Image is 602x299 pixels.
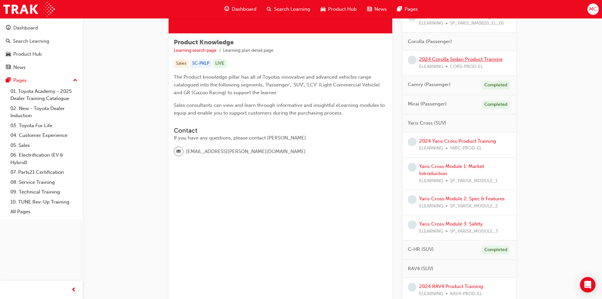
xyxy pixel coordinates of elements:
a: 2024 RAV4 Product Training [419,283,483,289]
button: DashboardSearch LearningProduct HubNews [3,21,80,74]
span: RAV4-PROD-EL [450,290,482,298]
a: 01. Toyota Academy - 2025 Dealer Training Catalogue [8,86,80,104]
div: Sales [174,59,189,68]
span: ELEARNING [419,177,443,185]
div: If you have any questions, please contact [PERSON_NAME]. [174,134,387,142]
span: Pages [405,6,418,13]
a: news-iconNews [362,3,392,16]
span: Camry (Passenger) [408,81,451,88]
a: 06. Electrification (EV & Hybrid) [8,150,80,167]
span: pages-icon [397,5,402,13]
a: guage-iconDashboard [219,3,262,16]
span: ELEARNING [419,63,443,71]
a: News [3,61,80,73]
a: car-iconProduct Hub [315,3,362,16]
span: learningRecordVerb_NONE-icon [408,163,417,172]
span: learningRecordVerb_NONE-icon [408,138,417,146]
span: ELEARNING [419,203,443,210]
span: CORS-PROD-EL [450,63,483,71]
div: Completed [482,246,510,254]
div: Completed [482,81,510,90]
span: Sales consultants can view and learn through informative and insightful eLearning modules to equi... [174,102,386,116]
span: news-icon [367,5,372,13]
a: 2024 Corolla Sedan Product Training [419,56,502,62]
a: All Pages [8,207,80,217]
span: up-icon [73,76,77,85]
a: Yaris Cross Module 3: Safety [419,221,483,227]
span: SP_YARISX_MODULE_2 [450,203,498,210]
span: Corolla (Passenger) [408,38,452,45]
span: Yaris Cross (SUV) [408,119,446,127]
span: guage-icon [6,25,11,31]
span: ELEARNING [419,20,443,27]
span: car-icon [321,5,325,13]
span: ELEARNING [419,228,443,235]
span: Product Hub [328,6,357,13]
div: Dashboard [13,24,38,32]
a: 07. Parts21 Certification [8,167,80,177]
a: 2020 Yaris - Module 5: Handling [419,13,491,19]
a: 02. New - Toyota Dealer Induction [8,104,80,121]
span: Search Learning [274,6,310,13]
a: 10. TUNE Rev-Up Training [8,197,80,207]
a: 05. Sales [8,140,80,150]
span: learningRecordVerb_NONE-icon [408,220,417,229]
button: Pages [3,74,80,86]
a: Yaris Cross Module 2: Spec & Features [419,196,505,202]
div: SC-PKLP [190,59,212,68]
a: Dashboard [3,22,80,34]
img: Trak [3,2,55,17]
span: search-icon [6,39,10,44]
a: 2024 Yaris Cross Product Training [419,138,496,144]
li: Learning plan detail page [223,47,274,54]
h3: Contact [174,127,387,134]
a: Yaris Cross Module 1: Market Introduction [419,163,484,177]
span: learningRecordVerb_NONE-icon [408,56,417,64]
span: YARC-PROD-EL [450,145,482,152]
div: Completed [482,100,510,109]
a: pages-iconPages [392,3,423,16]
a: Search Learning [3,35,80,47]
span: Product Knowledge [174,39,234,46]
span: pages-icon [6,78,11,83]
span: C-HR (SUV) [408,246,434,253]
span: SP_YARISX_MODULE_1 [450,177,498,185]
div: Search Learning [13,38,49,45]
a: search-iconSearch Learning [262,3,315,16]
span: [EMAIL_ADDRESS][PERSON_NAME][DOMAIN_NAME] [186,148,306,155]
span: learningRecordVerb_NONE-icon [408,195,417,204]
span: email-icon [176,148,181,156]
span: MC [589,6,597,13]
span: learningRecordVerb_NONE-icon [408,283,417,292]
a: 04. Customer Experience [8,130,80,140]
span: The Product knowledge pillar has all of Toyotas innovative and advanced vehicles range catalogued... [174,74,381,95]
div: News [13,64,26,71]
span: car-icon [6,51,11,57]
span: ELEARNING [419,290,443,298]
a: Learning search page [174,48,217,53]
a: 08. Service Training [8,177,80,187]
span: search-icon [267,5,271,13]
span: News [374,6,387,13]
a: 03. Toyota For Life [8,121,80,131]
div: LIVE [213,59,227,68]
div: Pages [13,77,27,84]
div: Product Hub [13,50,42,58]
span: guage-icon [224,5,229,13]
span: SP_YARIS_NM0820_EL_05 [450,20,504,27]
button: MC [587,4,599,15]
span: Mirai (Passenger) [408,100,447,108]
span: RAV4 (SUV) [408,265,433,272]
span: ELEARNING [419,145,443,152]
span: prev-icon [71,286,76,294]
a: Product Hub [3,48,80,60]
span: Dashboard [232,6,256,13]
span: SP_YARISX_MODULE_3 [450,228,498,235]
span: news-icon [6,65,11,71]
a: 09. Technical Training [8,187,80,197]
div: Open Intercom Messenger [580,277,596,293]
